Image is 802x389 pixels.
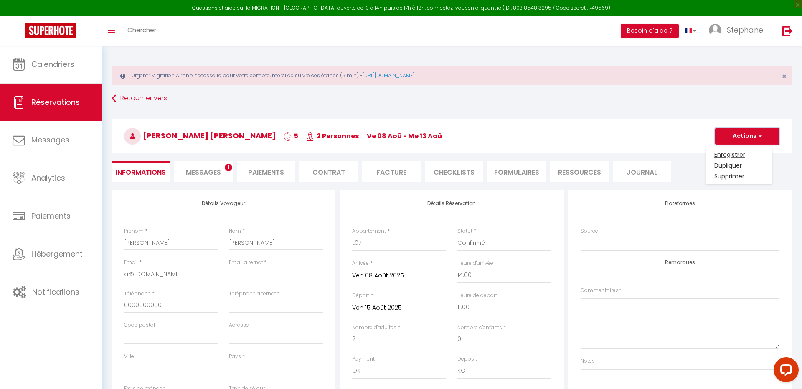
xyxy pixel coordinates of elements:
[124,201,323,206] h4: Détails Voyageur
[362,161,421,182] li: Facture
[229,353,241,361] label: Pays
[621,24,679,38] button: Besoin d'aide ?
[352,324,396,332] label: Nombre d'adultes
[709,24,721,36] img: ...
[613,161,671,182] li: Journal
[31,173,65,183] span: Analytics
[581,287,621,295] label: Commentaires
[229,259,266,267] label: Email alternatif
[25,23,76,38] img: Super Booking
[299,161,358,182] li: Contrat
[124,259,138,267] label: Email
[550,161,609,182] li: Ressources
[363,72,414,79] a: [URL][DOMAIN_NAME]
[487,161,546,182] li: FORMULAIRES
[352,227,386,235] label: Appartement
[468,4,503,11] a: en cliquant ici
[457,259,493,267] label: Heure d'arrivée
[581,259,779,265] h4: Remarques
[703,16,774,46] a: ... Stephane
[581,227,598,235] label: Source
[32,287,79,297] span: Notifications
[229,227,241,235] label: Nom
[706,160,772,171] a: Dupliquer
[186,168,221,177] span: Messages
[127,25,156,34] span: Chercher
[782,73,787,80] button: Close
[352,355,375,363] label: Payment
[284,131,298,141] span: 5
[124,227,144,235] label: Prénom
[706,149,772,160] a: Enregistrer
[352,201,551,206] h4: Détails Réservation
[112,91,792,106] a: Retourner vers
[112,161,170,182] li: Informations
[782,25,793,36] img: logout
[124,321,155,329] label: Code postal
[581,201,779,206] h4: Plateformes
[782,71,787,81] span: ×
[31,211,71,221] span: Paiements
[457,227,472,235] label: Statut
[31,97,80,107] span: Réservations
[352,259,369,267] label: Arrivée
[229,290,279,298] label: Téléphone alternatif
[457,324,502,332] label: Nombre d'enfants
[715,128,779,145] button: Actions
[121,16,162,46] a: Chercher
[31,59,74,69] span: Calendriers
[457,292,497,300] label: Heure de départ
[727,25,763,35] span: Stephane
[706,171,772,182] a: Supprimer
[31,249,83,259] span: Hébergement
[124,353,134,361] label: Ville
[112,66,792,85] div: Urgent : Migration Airbnb nécessaire pour votre compte, merci de suivre ces étapes (5 min) -
[31,135,69,145] span: Messages
[425,161,483,182] li: CHECKLISTS
[225,164,232,171] span: 1
[229,321,249,329] label: Adresse
[457,355,477,363] label: Deposit
[306,131,359,141] span: 2 Personnes
[767,354,802,389] iframe: LiveChat chat widget
[352,292,369,300] label: Départ
[124,290,151,298] label: Téléphone
[581,357,595,365] label: Notes
[367,131,442,141] span: ve 08 Aoû - me 13 Aoû
[124,130,276,141] span: [PERSON_NAME] [PERSON_NAME]
[237,161,295,182] li: Paiements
